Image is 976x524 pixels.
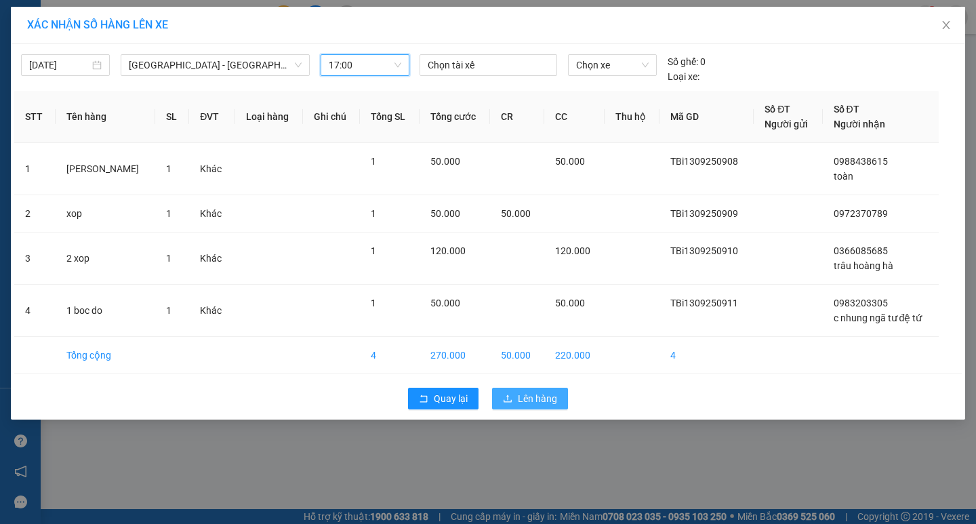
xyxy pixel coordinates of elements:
[371,208,376,219] span: 1
[189,91,235,143] th: ĐVT
[14,91,56,143] th: STT
[555,156,585,167] span: 50.000
[303,91,360,143] th: Ghi chú
[765,104,790,115] span: Số ĐT
[544,91,605,143] th: CC
[670,298,738,308] span: TBi1309250911
[834,208,888,219] span: 0972370789
[670,208,738,219] span: TBi1309250909
[834,313,922,323] span: c nhung ngã tư đệ tứ
[189,285,235,337] td: Khác
[371,156,376,167] span: 1
[659,91,754,143] th: Mã GD
[294,61,302,69] span: down
[329,55,401,75] span: 17:00
[129,55,302,75] span: Hà Nội - Thái Thụy (45 chỗ)
[430,156,460,167] span: 50.000
[360,337,420,374] td: 4
[371,298,376,308] span: 1
[430,245,466,256] span: 120.000
[39,35,43,46] span: -
[166,305,171,316] span: 1
[576,55,648,75] span: Chọn xe
[10,55,24,65] span: Gửi
[670,156,738,167] span: TBi1309250908
[166,163,171,174] span: 1
[490,91,544,143] th: CR
[56,143,155,195] td: [PERSON_NAME]
[927,7,965,45] button: Close
[56,233,155,285] td: 2 xop
[668,54,706,69] div: 0
[56,285,155,337] td: 1 boc do
[189,143,235,195] td: Khác
[765,119,808,129] span: Người gửi
[27,18,168,31] span: XÁC NHẬN SỐ HÀNG LÊN XE
[56,195,155,233] td: xop
[420,337,490,374] td: 270.000
[56,91,155,143] th: Tên hàng
[360,91,420,143] th: Tổng SL
[29,7,175,18] strong: CÔNG TY VẬN TẢI ĐỨC TRƯỞNG
[659,337,754,374] td: 4
[419,394,428,405] span: rollback
[430,298,460,308] span: 50.000
[29,58,89,73] input: 13/09/2025
[834,245,888,256] span: 0366085685
[189,233,235,285] td: Khác
[668,69,699,84] span: Loại xe:
[834,104,859,115] span: Số ĐT
[166,208,171,219] span: 1
[941,20,952,31] span: close
[834,156,888,167] span: 0988438615
[668,54,698,69] span: Số ghế:
[501,208,531,219] span: 50.000
[14,285,56,337] td: 4
[14,143,56,195] td: 1
[834,260,893,271] span: trâu hoàng hà
[670,245,738,256] span: TBi1309250910
[434,391,468,406] span: Quay lại
[518,391,557,406] span: Lên hàng
[503,394,512,405] span: upload
[14,195,56,233] td: 2
[420,91,490,143] th: Tổng cước
[39,49,166,85] span: 14 [PERSON_NAME], [PERSON_NAME]
[605,91,659,143] th: Thu hộ
[56,337,155,374] td: Tổng cộng
[79,20,125,30] strong: HOTLINE :
[555,245,590,256] span: 120.000
[834,171,853,182] span: toàn
[430,208,460,219] span: 50.000
[39,92,150,116] span: c nhung ngã tư đệ tứ -
[408,388,479,409] button: rollbackQuay lại
[834,119,885,129] span: Người nhận
[166,253,171,264] span: 1
[490,337,544,374] td: 50.000
[492,388,568,409] button: uploadLên hàng
[834,298,888,308] span: 0983203305
[155,91,190,143] th: SL
[544,337,605,374] td: 220.000
[14,233,56,285] td: 3
[235,91,303,143] th: Loại hàng
[371,245,376,256] span: 1
[189,195,235,233] td: Khác
[555,298,585,308] span: 50.000
[39,49,166,85] span: VP [PERSON_NAME] -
